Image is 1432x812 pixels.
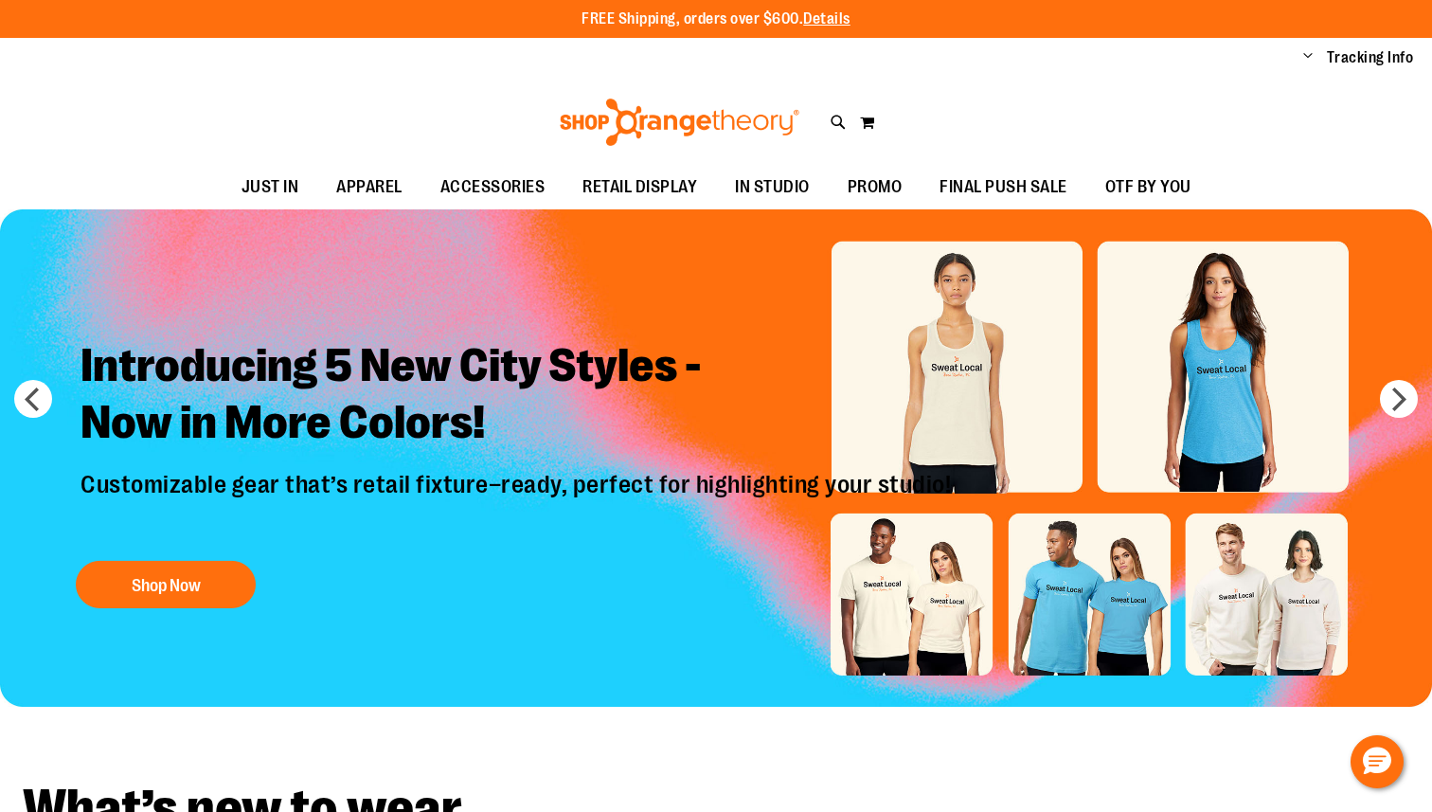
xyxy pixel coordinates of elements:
[940,166,1067,208] span: FINAL PUSH SALE
[848,166,903,208] span: PROMO
[66,323,970,618] a: Introducing 5 New City Styles -Now in More Colors! Customizable gear that’s retail fixture–ready,...
[1327,47,1414,68] a: Tracking Info
[803,10,850,27] a: Details
[66,323,970,470] h2: Introducing 5 New City Styles - Now in More Colors!
[1105,166,1191,208] span: OTF BY YOU
[716,166,829,209] a: IN STUDIO
[1086,166,1210,209] a: OTF BY YOU
[1380,380,1418,418] button: next
[223,166,318,209] a: JUST IN
[557,99,802,146] img: Shop Orangetheory
[421,166,564,209] a: ACCESSORIES
[242,166,299,208] span: JUST IN
[317,166,421,209] a: APPAREL
[14,380,52,418] button: prev
[582,9,850,30] p: FREE Shipping, orders over $600.
[336,166,403,208] span: APPAREL
[66,470,970,542] p: Customizable gear that’s retail fixture–ready, perfect for highlighting your studio!
[829,166,922,209] a: PROMO
[1303,48,1313,67] button: Account menu
[440,166,546,208] span: ACCESSORIES
[564,166,716,209] a: RETAIL DISPLAY
[921,166,1086,209] a: FINAL PUSH SALE
[582,166,697,208] span: RETAIL DISPLAY
[76,561,256,608] button: Shop Now
[1351,735,1404,788] button: Hello, have a question? Let’s chat.
[735,166,810,208] span: IN STUDIO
